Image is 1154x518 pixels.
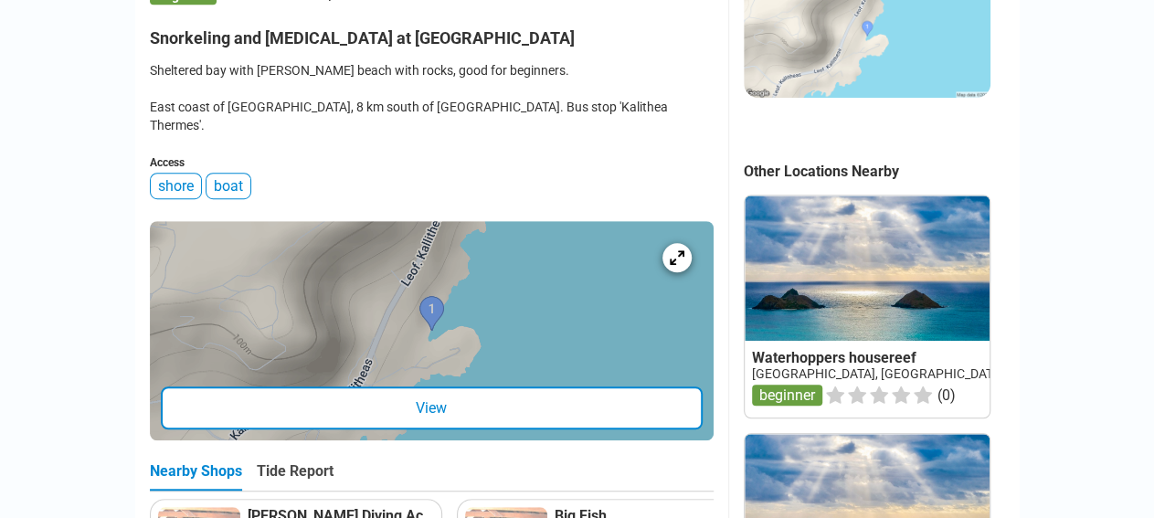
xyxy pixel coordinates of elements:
[150,173,202,199] div: shore
[161,386,703,429] div: View
[206,173,251,199] div: boat
[257,462,333,491] div: Tide Report
[150,17,714,48] h2: Snorkeling and [MEDICAL_DATA] at [GEOGRAPHIC_DATA]
[150,156,714,169] div: Access
[744,163,1020,180] div: Other Locations Nearby
[778,18,1136,268] iframe: Sign in with Google Dialogue
[150,61,714,134] div: Sheltered bay with [PERSON_NAME] beach with rocks, good for beginners. East coast of [GEOGRAPHIC_...
[150,221,714,440] a: entry mapView
[150,462,242,491] div: Nearby Shops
